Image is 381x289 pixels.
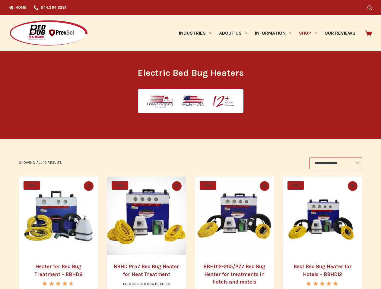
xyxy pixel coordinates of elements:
a: Shop [295,15,321,51]
a: Heater for Bed Bug Treatment – BBHD8 [34,263,83,277]
button: Quick view toggle [260,181,269,191]
button: Quick view toggle [84,181,94,191]
a: Industries [175,15,215,51]
a: Information [251,15,295,51]
a: BBHD Pro7 Bed Bug Heater for Heat Treatment [114,263,179,277]
img: Prevsol/Bed Bug Heat Doctor [9,20,88,47]
a: Heater for Bed Bug Treatment - BBHD8 [19,177,98,256]
button: Quick view toggle [348,181,357,191]
a: BBHD Pro7 Bed Bug Heater for Heat Treatment [107,177,186,256]
a: About Us [215,15,251,51]
a: Our Reviews [321,15,359,51]
a: BBHD12-265/277 Bed Bug Heater for treatments in hotels and motels [195,177,274,256]
a: BBHD12-265/277 Bed Bug Heater for treatments in hotels and motels [203,263,265,285]
span: SALE [200,181,216,190]
span: SALE [112,181,128,190]
div: Rated 5.00 out of 5 [306,281,338,286]
select: Shop order [310,157,362,169]
a: Best Bed Bug Heater for Hotels - BBHD12 [283,177,362,256]
button: Quick view toggle [172,181,182,191]
a: Best Bed Bug Heater for Hotels – BBHD12 [294,263,352,277]
a: Electric Bed Bug Heaters [123,282,170,286]
h1: Electric Bed Bug Heaters [78,66,304,80]
button: Search [367,5,372,10]
span: SALE [287,181,304,190]
p: Showing all 10 results [19,160,62,166]
nav: Primary [175,15,359,51]
span: SALE [24,181,40,190]
div: Rated 4.67 out of 5 [42,281,75,286]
